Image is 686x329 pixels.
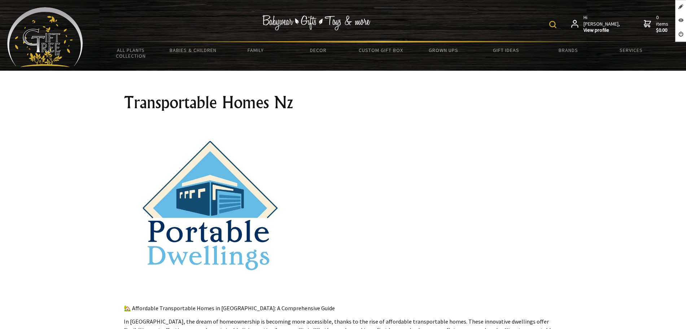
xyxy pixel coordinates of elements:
a: All Plants Collection [100,43,162,63]
a: Gift Ideas [475,43,537,58]
a: Brands [537,43,600,58]
strong: $0.00 [656,27,670,34]
span: 0 items [656,14,670,34]
a: Family [224,43,287,58]
img: Babywear - Gifts - Toys & more [262,15,370,30]
strong: View profile [584,27,621,34]
p: 🏡 Affordable Transportable Homes in [GEOGRAPHIC_DATA]: A Comprehensive Guide [124,121,563,312]
h1: Transportable Homes Nz [124,94,563,111]
a: Hi [PERSON_NAME],View profile [571,14,621,34]
img: product search [549,21,556,28]
a: Custom Gift Box [350,43,412,58]
a: 0 items$0.00 [644,14,670,34]
a: Babies & Children [162,43,224,58]
a: Services [600,43,662,58]
a: Grown Ups [412,43,475,58]
span: Hi [PERSON_NAME], [584,14,621,34]
img: Babyware - Gifts - Toys and more... [7,7,83,67]
a: Decor [287,43,349,58]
